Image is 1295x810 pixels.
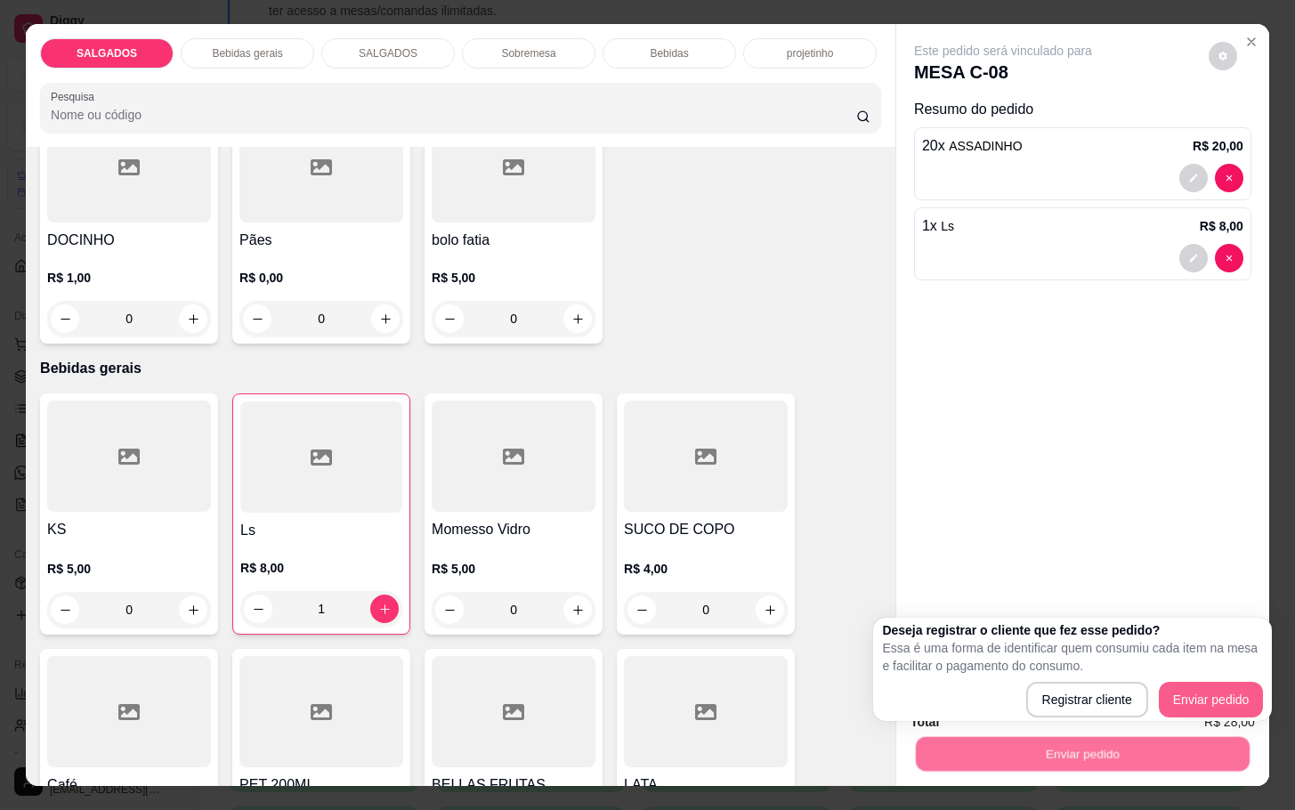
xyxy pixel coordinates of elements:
p: R$ 5,00 [432,269,595,287]
button: decrease-product-quantity [627,595,656,624]
p: R$ 8,00 [1200,217,1243,235]
h4: Pães [239,230,403,251]
input: Pesquisa [51,106,856,124]
p: 20 x [922,135,1023,157]
p: SALGADOS [359,46,417,61]
button: Registrar cliente [1026,682,1148,717]
h4: DOCINHO [47,230,211,251]
span: Ls [941,219,954,233]
p: R$ 4,00 [624,560,788,578]
p: Bebidas gerais [40,358,881,379]
p: Resumo do pedido [914,99,1251,120]
h2: Deseja registrar o cliente que fez esse pedido? [882,621,1263,639]
button: Enviar pedido [1159,682,1264,717]
p: R$ 1,00 [47,269,211,287]
p: Sobremesa [501,46,555,61]
p: MESA C-08 [914,60,1092,85]
button: decrease-product-quantity [1209,42,1237,70]
span: ASSADINHO [949,139,1022,153]
p: projetinho [787,46,834,61]
h4: Momesso Vidro [432,519,595,540]
button: decrease-product-quantity [1179,244,1208,272]
h4: BELLAS FRUTAS [432,774,595,796]
h4: Café [47,774,211,796]
button: decrease-product-quantity [244,595,272,623]
button: decrease-product-quantity [435,595,464,624]
button: decrease-product-quantity [1215,244,1243,272]
button: increase-product-quantity [370,595,399,623]
p: R$ 20,00 [1193,137,1243,155]
label: Pesquisa [51,89,101,104]
h4: KS [47,519,211,540]
strong: Total [911,715,939,729]
button: increase-product-quantity [179,304,207,333]
h4: Ls [240,520,402,541]
button: increase-product-quantity [756,595,784,624]
p: R$ 5,00 [432,560,595,578]
button: increase-product-quantity [179,595,207,624]
p: Bebidas [650,46,688,61]
p: 1 x [922,215,954,237]
button: Enviar pedido [916,736,1250,771]
p: Bebidas gerais [212,46,282,61]
button: decrease-product-quantity [1215,164,1243,192]
button: increase-product-quantity [563,595,592,624]
h4: SUCO DE COPO [624,519,788,540]
h4: bolo fatia [432,230,595,251]
p: R$ 8,00 [240,559,402,577]
h4: LATA [624,774,788,796]
button: decrease-product-quantity [435,304,464,333]
h4: PET 200ML [239,774,403,796]
p: SALGADOS [77,46,137,61]
button: decrease-product-quantity [1179,164,1208,192]
p: R$ 0,00 [239,269,403,287]
span: R$ 28,00 [1204,712,1255,732]
button: Close [1237,28,1266,56]
p: Essa é uma forma de identificar quem consumiu cada item na mesa e facilitar o pagamento do consumo. [882,639,1263,675]
button: decrease-product-quantity [51,595,79,624]
p: R$ 5,00 [47,560,211,578]
button: decrease-product-quantity [51,304,79,333]
p: Este pedido será vinculado para [914,42,1092,60]
button: increase-product-quantity [563,304,592,333]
